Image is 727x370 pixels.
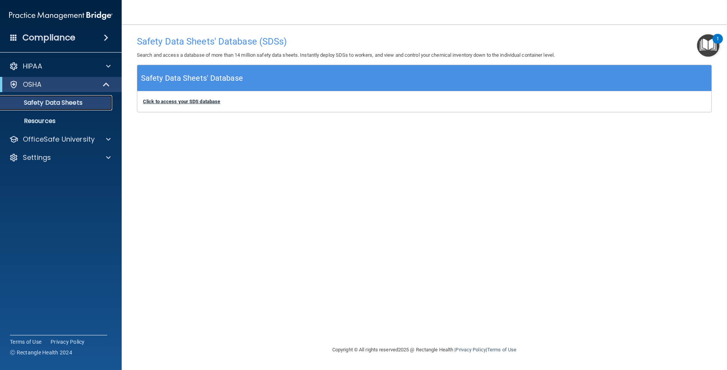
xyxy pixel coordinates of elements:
[137,37,712,46] h4: Safety Data Sheets' Database (SDSs)
[23,153,51,162] p: Settings
[456,347,486,352] a: Privacy Policy
[9,135,111,144] a: OfficeSafe University
[716,39,719,49] div: 1
[9,80,110,89] a: OSHA
[5,117,109,125] p: Resources
[9,62,111,71] a: HIPAA
[487,347,516,352] a: Terms of Use
[9,8,113,23] img: PMB logo
[286,338,563,362] div: Copyright © All rights reserved 2025 @ Rectangle Health | |
[697,34,719,57] button: Open Resource Center, 1 new notification
[51,338,85,346] a: Privacy Policy
[137,51,712,60] p: Search and access a database of more than 14 million safety data sheets. Instantly deploy SDSs to...
[9,153,111,162] a: Settings
[141,72,243,85] h5: Safety Data Sheets' Database
[23,135,95,144] p: OfficeSafe University
[22,32,75,43] h4: Compliance
[23,80,42,89] p: OSHA
[595,316,718,346] iframe: Drift Widget Chat Controller
[10,338,41,346] a: Terms of Use
[10,349,72,356] span: Ⓒ Rectangle Health 2024
[23,62,42,71] p: HIPAA
[5,99,109,107] p: Safety Data Sheets
[143,99,220,104] a: Click to access your SDS database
